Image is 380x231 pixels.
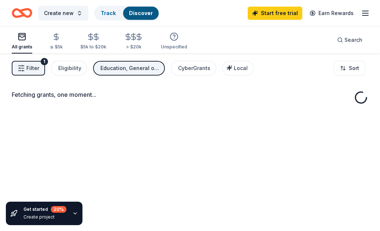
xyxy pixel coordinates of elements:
a: Start free trial [248,7,302,20]
div: Create project [23,214,66,220]
span: Local [234,65,248,71]
span: Filter [26,64,39,73]
div: CyberGrants [178,64,210,73]
button: Eligibility [51,61,87,76]
button: Unspecified [161,29,187,54]
button: $5k to $20k [80,30,106,54]
div: ≤ $5k [50,44,63,50]
div: Get started [23,206,66,213]
span: Search [344,36,362,44]
a: Earn Rewards [305,7,358,20]
button: TrackDiscover [94,6,159,21]
div: > $20k [124,44,143,50]
span: Sort [349,64,359,73]
div: All grants [12,44,32,50]
button: All grants [12,29,32,54]
button: Create new [38,6,88,21]
div: Education, General operations [100,64,159,73]
button: Filter1 [12,61,45,76]
div: 1 [41,58,48,65]
button: Local [222,61,254,76]
button: Search [331,33,368,47]
button: > $20k [124,30,143,54]
button: Sort [334,61,365,76]
div: 20 % [51,206,66,213]
button: ≤ $5k [50,30,63,54]
a: Home [12,4,32,22]
a: Discover [129,10,153,16]
div: Fetching grants, one moment... [12,90,368,99]
div: Unspecified [161,44,187,50]
div: $5k to $20k [80,44,106,50]
button: Education, General operations [93,61,165,76]
button: CyberGrants [171,61,216,76]
span: Create new [44,9,74,18]
a: Track [101,10,116,16]
div: Eligibility [58,64,81,73]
